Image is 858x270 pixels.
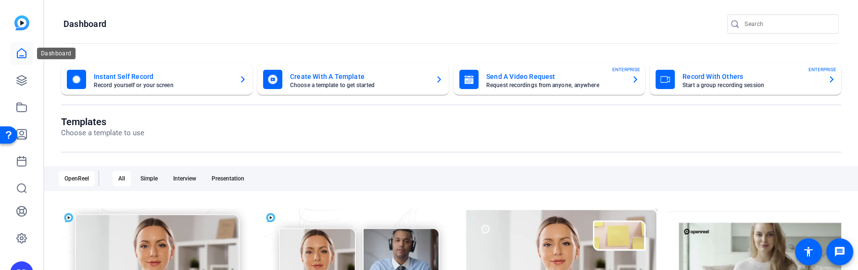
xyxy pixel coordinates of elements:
[63,18,106,30] h1: Dashboard
[803,246,814,257] mat-icon: accessibility
[612,66,640,73] span: ENTERPRISE
[290,82,428,88] mat-card-subtitle: Choose a template to get started
[37,48,76,59] div: Dashboard
[61,128,144,139] p: Choose a template to use
[486,71,624,82] mat-card-title: Send A Video Request
[834,246,845,257] mat-icon: message
[808,66,836,73] span: ENTERPRISE
[94,71,231,82] mat-card-title: Instant Self Record
[486,82,624,88] mat-card-subtitle: Request recordings from anyone, anywhere
[650,64,841,95] button: Record With OthersStart a group recording sessionENTERPRISE
[744,18,831,30] input: Search
[61,116,144,128] h1: Templates
[61,64,252,95] button: Instant Self RecordRecord yourself or your screen
[206,171,250,186] div: Presentation
[454,64,645,95] button: Send A Video RequestRequest recordings from anyone, anywhereENTERPRISE
[682,82,820,88] mat-card-subtitle: Start a group recording session
[135,171,164,186] div: Simple
[167,171,202,186] div: Interview
[14,15,29,30] img: blue-gradient.svg
[257,64,449,95] button: Create With A TemplateChoose a template to get started
[290,71,428,82] mat-card-title: Create With A Template
[94,82,231,88] mat-card-subtitle: Record yourself or your screen
[682,71,820,82] mat-card-title: Record With Others
[59,171,95,186] div: OpenReel
[113,171,131,186] div: All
